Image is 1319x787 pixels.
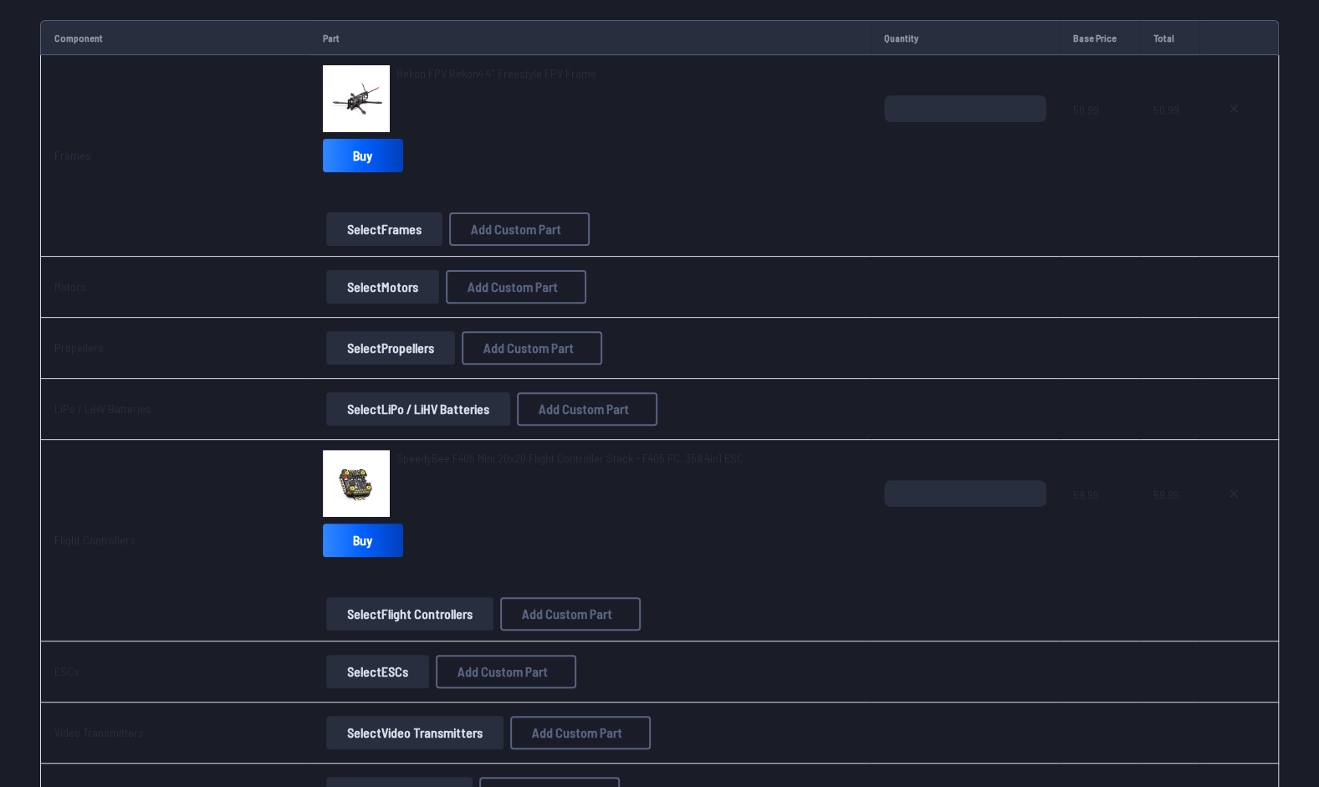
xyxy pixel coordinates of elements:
[323,270,442,304] a: SelectMotors
[462,331,602,365] button: Add Custom Part
[396,450,744,467] a: SpeedyBee F405 Mini 20x20 Flight Controller Stack - F405 FC, 35A 4in1 ESC
[449,212,590,246] button: Add Custom Part
[326,597,493,631] button: SelectFlight Controllers
[54,533,135,547] a: Flight Controllers
[323,331,458,365] a: SelectPropellers
[323,597,497,631] a: SelectFlight Controllers
[326,270,439,304] button: SelectMotors
[458,665,548,678] span: Add Custom Part
[326,392,510,426] button: SelectLiPo / LiHV Batteries
[396,65,596,82] a: Rekon FPV Rekon4 4" Freestyle FPV Frame
[323,716,507,749] a: SelectVideo Transmitters
[54,401,151,416] a: LiPo / LiHV Batteries
[1139,20,1199,55] td: Total
[309,20,871,55] td: Part
[483,341,574,355] span: Add Custom Part
[326,655,429,688] button: SelectESCs
[396,66,596,80] span: Rekon FPV Rekon4 4" Freestyle FPV Frame
[1060,20,1140,55] td: Base Price
[323,655,432,688] a: SelectESCs
[517,392,657,426] button: Add Custom Part
[323,139,403,172] a: Buy
[871,20,1060,55] td: Quantity
[323,392,514,426] a: SelectLiPo / LiHV Batteries
[436,655,576,688] button: Add Custom Part
[396,451,744,465] span: SpeedyBee F405 Mini 20x20 Flight Controller Stack - F405 FC, 35A 4in1 ESC
[54,148,91,162] a: Frames
[1073,95,1127,176] span: 50.99
[468,280,558,294] span: Add Custom Part
[532,726,622,739] span: Add Custom Part
[1153,95,1186,176] span: 50.99
[446,270,586,304] button: Add Custom Part
[54,664,79,678] a: ESCs
[323,524,403,557] a: Buy
[510,716,651,749] button: Add Custom Part
[326,716,504,749] button: SelectVideo Transmitters
[54,279,86,294] a: Motors
[323,65,390,132] img: image
[323,212,446,246] a: SelectFrames
[522,607,612,621] span: Add Custom Part
[471,222,561,236] span: Add Custom Part
[1073,480,1127,560] span: 59.99
[326,331,455,365] button: SelectPropellers
[326,212,442,246] button: SelectFrames
[40,20,309,55] td: Component
[54,725,144,739] a: Video Transmitters
[1153,480,1186,560] span: 59.99
[323,450,390,517] img: image
[500,597,641,631] button: Add Custom Part
[539,402,629,416] span: Add Custom Part
[54,340,104,355] a: Propellers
